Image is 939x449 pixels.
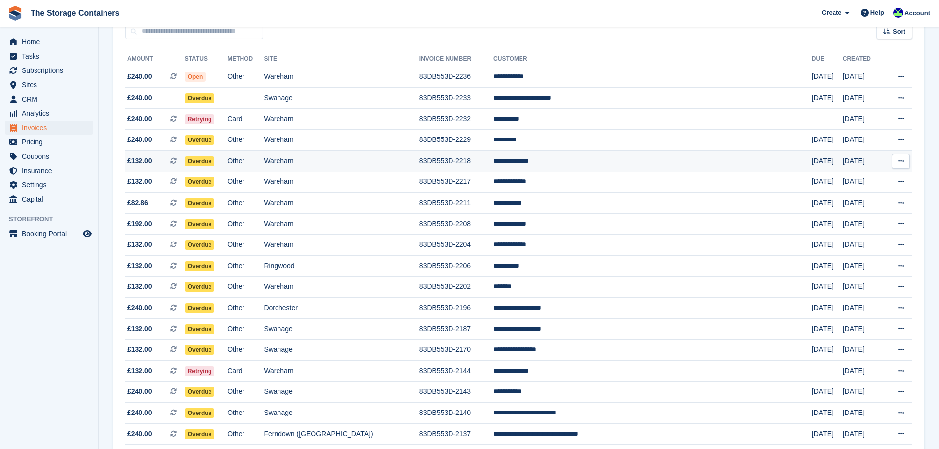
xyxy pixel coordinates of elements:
td: 83DB553D-2233 [419,88,493,109]
td: Other [227,423,264,445]
span: £132.00 [127,156,152,166]
th: Status [185,51,228,67]
span: Overdue [185,219,215,229]
span: Overdue [185,282,215,292]
td: [DATE] [843,130,883,151]
span: Settings [22,178,81,192]
a: menu [5,192,93,206]
td: [DATE] [843,423,883,445]
td: Other [227,235,264,256]
span: £240.00 [127,386,152,397]
td: Other [227,213,264,235]
span: Tasks [22,49,81,63]
a: menu [5,92,93,106]
td: [DATE] [843,381,883,403]
td: [DATE] [843,172,883,193]
td: 83DB553D-2208 [419,213,493,235]
td: [DATE] [843,340,883,361]
a: menu [5,64,93,77]
td: Other [227,172,264,193]
span: £240.00 [127,303,152,313]
td: Wareham [264,235,419,256]
td: [DATE] [812,381,843,403]
td: [DATE] [812,340,843,361]
td: [DATE] [843,88,883,109]
img: stora-icon-8386f47178a22dfd0bd8f6a31ec36ba5ce8667c1dd55bd0f319d3a0aa187defe.svg [8,6,23,21]
td: 83DB553D-2217 [419,172,493,193]
td: Other [227,276,264,298]
td: Wareham [264,193,419,214]
td: [DATE] [843,403,883,424]
td: [DATE] [843,298,883,319]
span: £240.00 [127,408,152,418]
span: Home [22,35,81,49]
td: Wareham [264,276,419,298]
th: Method [227,51,264,67]
span: Account [904,8,930,18]
span: £132.00 [127,261,152,271]
span: Insurance [22,164,81,177]
td: [DATE] [812,423,843,445]
td: 83DB553D-2232 [419,108,493,130]
td: [DATE] [843,193,883,214]
td: 83DB553D-2170 [419,340,493,361]
span: Overdue [185,198,215,208]
a: menu [5,49,93,63]
span: Overdue [185,324,215,334]
span: £132.00 [127,240,152,250]
span: Help [870,8,884,18]
td: 83DB553D-2204 [419,235,493,256]
td: Other [227,193,264,214]
td: [DATE] [812,276,843,298]
td: [DATE] [812,130,843,151]
td: 83DB553D-2236 [419,67,493,88]
span: Overdue [185,135,215,145]
span: £240.00 [127,71,152,82]
span: Retrying [185,366,215,376]
span: Retrying [185,114,215,124]
td: [DATE] [812,318,843,340]
span: Analytics [22,106,81,120]
td: 83DB553D-2137 [419,423,493,445]
span: Create [822,8,841,18]
td: Other [227,151,264,172]
td: Other [227,403,264,424]
span: Overdue [185,93,215,103]
td: Wareham [264,361,419,382]
a: menu [5,106,93,120]
td: 83DB553D-2144 [419,361,493,382]
td: Other [227,340,264,361]
td: Ringwood [264,256,419,277]
td: 83DB553D-2206 [419,256,493,277]
td: 83DB553D-2143 [419,381,493,403]
td: Dorchester [264,298,419,319]
span: Overdue [185,345,215,355]
span: Sites [22,78,81,92]
td: [DATE] [843,151,883,172]
span: £240.00 [127,429,152,439]
span: Overdue [185,177,215,187]
th: Site [264,51,419,67]
span: Coupons [22,149,81,163]
span: Overdue [185,261,215,271]
span: £240.00 [127,93,152,103]
td: [DATE] [812,403,843,424]
td: 83DB553D-2202 [419,276,493,298]
a: menu [5,149,93,163]
span: £132.00 [127,281,152,292]
td: [DATE] [812,213,843,235]
span: £132.00 [127,345,152,355]
span: £132.00 [127,324,152,334]
a: menu [5,121,93,135]
td: [DATE] [843,276,883,298]
span: Overdue [185,156,215,166]
td: [DATE] [843,235,883,256]
td: [DATE] [812,256,843,277]
td: [DATE] [812,88,843,109]
td: Other [227,381,264,403]
th: Created [843,51,883,67]
span: CRM [22,92,81,106]
span: Capital [22,192,81,206]
td: Wareham [264,67,419,88]
th: Due [812,51,843,67]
